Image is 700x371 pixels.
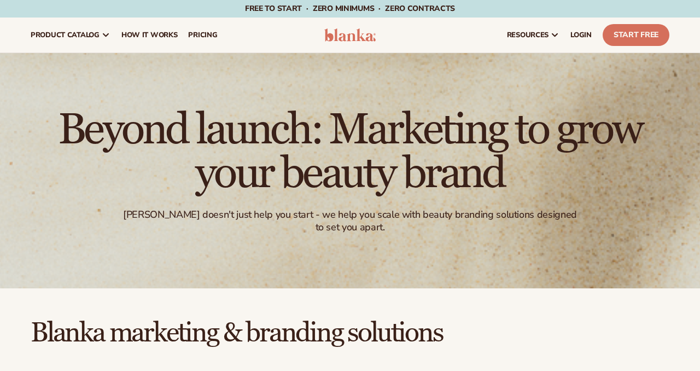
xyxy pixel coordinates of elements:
[570,31,592,39] span: LOGIN
[507,31,549,39] span: resources
[183,18,223,53] a: pricing
[565,18,597,53] a: LOGIN
[116,18,183,53] a: How It Works
[501,18,565,53] a: resources
[188,31,217,39] span: pricing
[121,31,178,39] span: How It Works
[25,18,116,53] a: product catalog
[324,28,376,42] img: logo
[49,108,651,195] h1: Beyond launch: Marketing to grow your beauty brand
[31,31,100,39] span: product catalog
[245,3,455,14] span: Free to start · ZERO minimums · ZERO contracts
[603,24,669,46] a: Start Free
[122,208,577,234] div: [PERSON_NAME] doesn't just help you start - we help you scale with beauty branding solutions desi...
